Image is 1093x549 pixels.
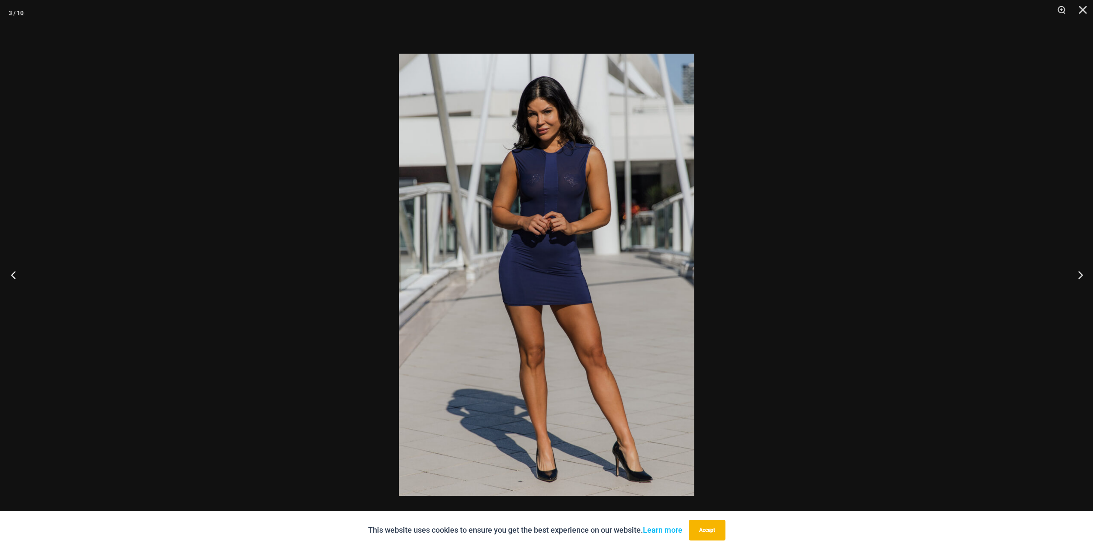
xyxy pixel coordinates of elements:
img: Desire Me Navy 5192 Dress 05 [399,54,694,496]
button: Next [1061,253,1093,296]
a: Learn more [643,525,682,534]
div: 3 / 10 [9,6,24,19]
button: Accept [689,520,725,540]
p: This website uses cookies to ensure you get the best experience on our website. [368,524,682,537]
